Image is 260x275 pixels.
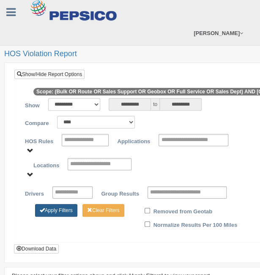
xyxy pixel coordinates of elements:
label: Removed from Geotab [153,204,212,215]
button: Change Filter Options [82,204,124,217]
button: Download Data [14,244,59,253]
label: Show [21,98,44,109]
label: Applications [113,134,154,145]
label: Group Results [97,186,143,198]
a: Show/Hide Report Options [14,70,85,79]
a: [PERSON_NAME] [189,21,247,45]
label: Normalize Results Per 100 Miles [153,218,237,229]
span: to [151,98,159,111]
label: HOS Rules [21,134,57,145]
label: Drivers [21,186,48,198]
button: Change Filter Options [35,204,77,217]
label: Locations [29,158,63,169]
label: Compare [21,116,53,127]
